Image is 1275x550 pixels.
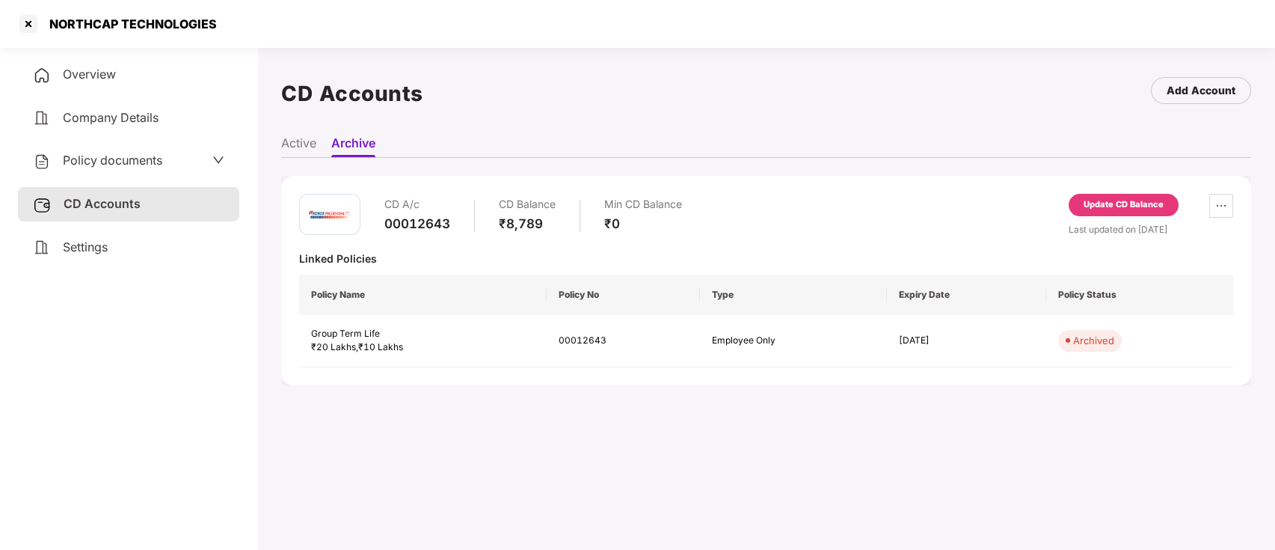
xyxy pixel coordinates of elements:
li: Active [281,135,316,157]
span: ellipsis [1210,200,1232,212]
div: 00012643 [384,216,450,232]
div: ₹0 [604,216,682,232]
span: Settings [63,239,108,254]
div: CD A/c [384,194,450,216]
span: down [212,154,224,166]
div: NORTHCAP TECHNOLOGIES [40,16,217,31]
img: svg+xml;base64,PHN2ZyB3aWR0aD0iMjUiIGhlaWdodD0iMjQiIHZpZXdCb3g9IjAgMCAyNSAyNCIgZmlsbD0ibm9uZSIgeG... [33,196,52,214]
div: ₹8,789 [499,216,556,232]
button: ellipsis [1209,194,1233,218]
div: Last updated on [DATE] [1069,222,1233,236]
th: Expiry Date [887,275,1047,315]
img: svg+xml;base64,PHN2ZyB4bWxucz0iaHR0cDovL3d3dy53My5vcmcvMjAwMC9zdmciIHdpZHRoPSIyNCIgaGVpZ2h0PSIyNC... [33,67,51,85]
div: Group Term Life [311,327,535,341]
span: Overview [63,67,116,82]
div: Linked Policies [299,251,1233,266]
span: Policy documents [63,153,162,168]
th: Policy Name [299,275,547,315]
th: Policy Status [1046,275,1233,315]
img: svg+xml;base64,PHN2ZyB4bWxucz0iaHR0cDovL3d3dy53My5vcmcvMjAwMC9zdmciIHdpZHRoPSIyNCIgaGVpZ2h0PSIyNC... [33,109,51,127]
span: CD Accounts [64,196,141,211]
th: Type [700,275,887,315]
span: Company Details [63,110,159,125]
td: 00012643 [547,315,700,368]
img: svg+xml;base64,PHN2ZyB4bWxucz0iaHR0cDovL3d3dy53My5vcmcvMjAwMC9zdmciIHdpZHRoPSIyNCIgaGVpZ2h0PSIyNC... [33,153,51,171]
div: Employee Only [712,334,875,348]
div: Update CD Balance [1084,198,1164,212]
div: Add Account [1167,82,1235,99]
span: ₹20 Lakhs , [311,341,358,352]
th: Policy No [547,275,700,315]
h1: CD Accounts [281,77,423,110]
div: CD Balance [499,194,556,216]
div: Min CD Balance [604,194,682,216]
span: ₹10 Lakhs [358,341,403,352]
li: Archive [331,135,375,157]
td: [DATE] [887,315,1047,368]
img: iciciprud.png [307,192,352,237]
div: Archived [1073,333,1114,348]
img: svg+xml;base64,PHN2ZyB4bWxucz0iaHR0cDovL3d3dy53My5vcmcvMjAwMC9zdmciIHdpZHRoPSIyNCIgaGVpZ2h0PSIyNC... [33,239,51,257]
